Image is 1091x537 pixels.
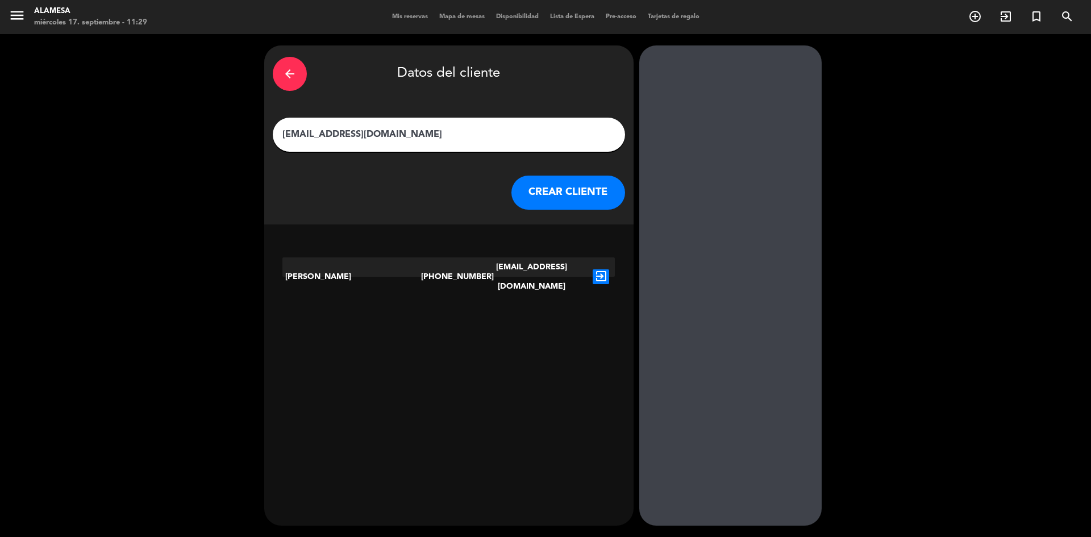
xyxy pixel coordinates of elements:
[283,67,297,81] i: arrow_back
[34,17,147,28] div: miércoles 17. septiembre - 11:29
[642,14,705,20] span: Tarjetas de regalo
[9,7,26,24] i: menu
[511,176,625,210] button: CREAR CLIENTE
[593,269,609,284] i: exit_to_app
[9,7,26,28] button: menu
[421,257,477,296] div: [PHONE_NUMBER]
[544,14,600,20] span: Lista de Espera
[281,127,617,143] input: Escriba nombre, correo electrónico o número de teléfono...
[34,6,147,17] div: Alamesa
[1030,10,1043,23] i: turned_in_not
[273,54,625,94] div: Datos del cliente
[999,10,1013,23] i: exit_to_app
[386,14,434,20] span: Mis reservas
[600,14,642,20] span: Pre-acceso
[476,257,587,296] div: [EMAIL_ADDRESS][DOMAIN_NAME]
[434,14,490,20] span: Mapa de mesas
[1060,10,1074,23] i: search
[490,14,544,20] span: Disponibilidad
[282,257,421,296] div: [PERSON_NAME]
[968,10,982,23] i: add_circle_outline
